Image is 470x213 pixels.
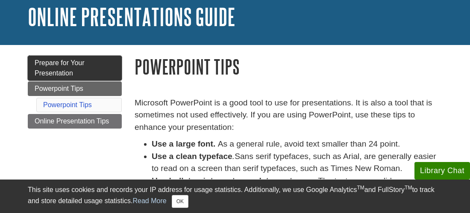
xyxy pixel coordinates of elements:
[28,81,122,96] a: Powerpoint Tips
[152,152,232,161] strong: Use a clean typeface
[316,176,318,185] em: .
[152,139,215,148] strong: Use a large font.
[28,185,442,208] div: This site uses cookies and records your IP address for usage statistics. Additionally, we use Goo...
[152,150,442,175] li: Sans serif typefaces, such as Arial, are generally easier to read on a screen than serif typeface...
[152,176,316,185] strong: Use bullet points, not complete sentences
[135,56,442,78] h1: Powerpoint Tips
[35,117,109,125] span: Online Presentation Tips
[43,101,92,108] a: Powerpoint Tips
[35,85,83,92] span: Powerpoint Tips
[132,197,166,204] a: Read More
[28,56,122,129] div: Guide Page Menu
[28,56,122,81] a: Prepare for Your Presentation
[172,195,188,208] button: Close
[357,185,364,191] sup: TM
[414,162,470,180] button: Library Chat
[135,97,442,134] p: Microsoft PowerPoint is a good tool to use for presentations. It is also a tool that is sometimes...
[28,3,235,30] a: Online Presentations Guide
[152,138,442,150] li: As a general rule, avoid text smaller than 24 point.
[232,152,235,161] em: .
[35,59,85,77] span: Prepare for Your Presentation
[405,185,412,191] sup: TM
[28,114,122,129] a: Online Presentation Tips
